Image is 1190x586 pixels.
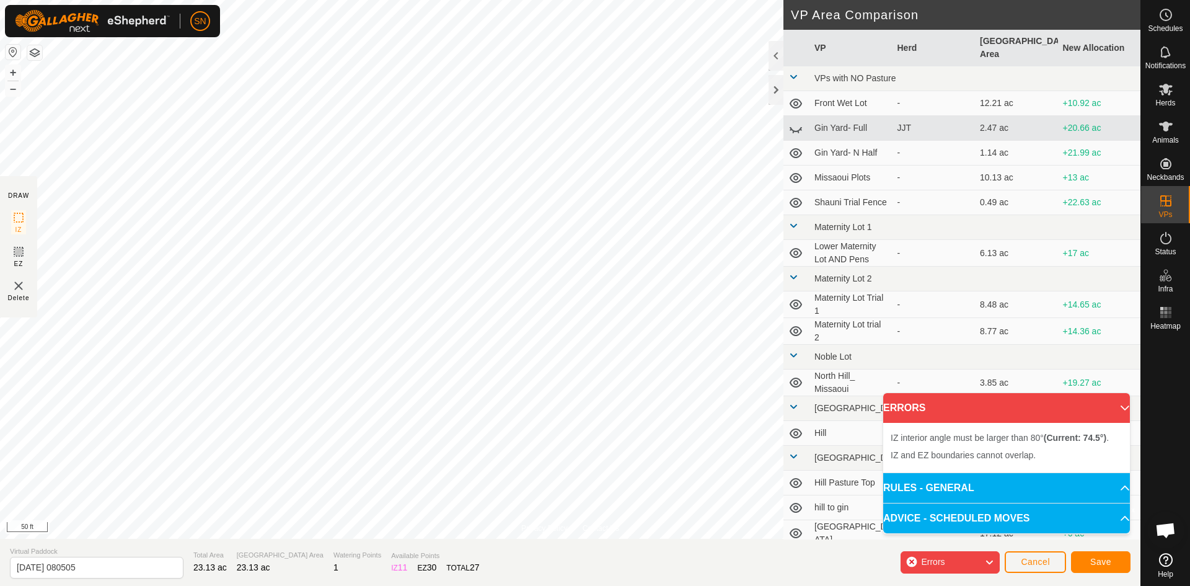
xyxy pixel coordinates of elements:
[1058,166,1141,190] td: +13 ac
[398,562,408,572] span: 11
[521,523,568,534] a: Privacy Policy
[814,273,872,283] span: Maternity Lot 2
[333,550,381,561] span: Watering Points
[897,171,971,184] div: -
[6,45,20,60] button: Reset Map
[809,116,892,141] td: Gin Yard- Full
[391,561,407,574] div: IZ
[975,291,1058,318] td: 8.48 ac
[1147,512,1184,549] a: Open chat
[1058,141,1141,166] td: +21.99 ac
[1071,551,1130,573] button: Save
[897,298,971,311] div: -
[1058,30,1141,66] th: New Allocation
[897,122,971,135] div: JJT
[446,561,479,574] div: TOTAL
[814,73,896,83] span: VPs with NO Pasture
[11,278,26,293] img: VP
[975,91,1058,116] td: 12.21 ac
[897,376,971,389] div: -
[237,562,270,572] span: 23.13 ac
[1147,174,1184,181] span: Neckbands
[883,393,1130,423] p-accordion-header: ERRORS
[1058,370,1141,396] td: +19.27 ac
[892,30,976,66] th: Herd
[975,190,1058,215] td: 0.49 ac
[975,116,1058,141] td: 2.47 ac
[8,191,29,200] div: DRAW
[27,45,42,60] button: Map Layers
[809,495,892,520] td: hill to gin
[791,7,1140,22] h2: VP Area Comparison
[809,166,892,190] td: Missaoui Plots
[897,325,971,338] div: -
[809,520,892,547] td: [GEOGRAPHIC_DATA]
[814,453,905,463] span: [GEOGRAPHIC_DATA]
[809,318,892,345] td: Maternity Lot trial 2
[975,166,1058,190] td: 10.13 ac
[391,551,479,561] span: Available Points
[417,561,436,574] div: EZ
[975,141,1058,166] td: 1.14 ac
[883,504,1130,533] p-accordion-header: ADVICE - SCHEDULED MOVES
[1148,25,1183,32] span: Schedules
[14,259,24,269] span: EZ
[1141,548,1190,583] a: Help
[891,450,1036,460] span: IZ and EZ boundaries cannot overlap.
[1044,433,1106,443] b: (Current: 74.5°)
[921,557,945,567] span: Errors
[883,473,1130,503] p-accordion-header: RULES - GENERAL
[15,225,22,234] span: IZ
[897,196,971,209] div: -
[1158,570,1173,578] span: Help
[891,433,1109,443] span: IZ interior angle must be larger than 80° .
[8,293,30,303] span: Delete
[809,141,892,166] td: Gin Yard- N Half
[814,222,872,232] span: Maternity Lot 1
[333,562,338,572] span: 1
[237,550,324,561] span: [GEOGRAPHIC_DATA] Area
[583,523,619,534] a: Contact Us
[883,401,925,415] span: ERRORS
[6,65,20,80] button: +
[883,481,974,495] span: RULES - GENERAL
[15,10,170,32] img: Gallagher Logo
[897,146,971,159] div: -
[1058,91,1141,116] td: +10.92 ac
[1158,285,1173,293] span: Infra
[1152,136,1179,144] span: Animals
[975,30,1058,66] th: [GEOGRAPHIC_DATA] Area
[427,562,437,572] span: 30
[809,291,892,318] td: Maternity Lot Trial 1
[883,511,1029,526] span: ADVICE - SCHEDULED MOVES
[814,403,905,413] span: [GEOGRAPHIC_DATA]
[1145,62,1186,69] span: Notifications
[809,370,892,396] td: North Hill_ Missaoui
[1158,211,1172,218] span: VPs
[809,30,892,66] th: VP
[1090,557,1111,567] span: Save
[814,352,852,362] span: Noble Lot
[193,562,227,572] span: 23.13 ac
[1058,240,1141,267] td: +17 ac
[194,15,206,28] span: SN
[1005,551,1066,573] button: Cancel
[975,318,1058,345] td: 8.77 ac
[1058,291,1141,318] td: +14.65 ac
[1150,322,1181,330] span: Heatmap
[897,247,971,260] div: -
[1058,190,1141,215] td: +22.63 ac
[6,81,20,96] button: –
[809,471,892,495] td: Hill Pasture Top
[975,240,1058,267] td: 6.13 ac
[470,562,480,572] span: 27
[1058,116,1141,141] td: +20.66 ac
[10,546,183,557] span: Virtual Paddock
[897,97,971,110] div: -
[1021,557,1050,567] span: Cancel
[809,240,892,267] td: Lower Maternity Lot AND Pens
[193,550,227,561] span: Total Area
[1155,99,1175,107] span: Herds
[1058,318,1141,345] td: +14.36 ac
[809,190,892,215] td: Shauni Trial Fence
